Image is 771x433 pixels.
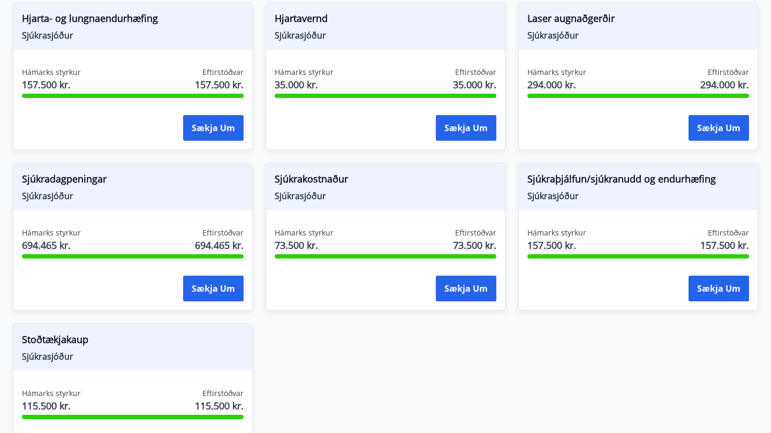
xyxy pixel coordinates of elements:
[527,29,749,41] span: Sjúkrasjóður
[22,351,244,362] span: Sjúkrasjóður
[22,78,81,92] span: 157.500 kr.
[22,190,244,202] span: Sjúkrasjóður
[202,227,244,238] span: Eftirstöðvar
[22,332,244,351] span: Stoðtækjakaup
[453,78,496,92] span: 35.000 kr.
[708,67,749,78] span: Eftirstöðvar
[22,227,81,238] span: Hámarks styrkur
[22,11,244,29] span: Hjarta- og lungnaendurhæfing
[455,227,496,238] span: Eftirstöðvar
[275,29,496,41] span: Sjúkrasjóður
[689,115,749,141] button: Sækja um
[527,67,586,78] span: Hámarks styrkur
[689,276,749,301] button: Sækja um
[700,78,749,92] span: 294.000 kr.
[455,67,496,78] span: Eftirstöðvar
[195,238,244,252] span: 694.465 kr.
[275,238,334,252] span: 73.500 kr.
[22,172,244,190] span: Sjúkradagpeningar
[202,388,244,399] span: Eftirstöðvar
[527,238,586,252] span: 157.500 kr.
[275,172,496,190] span: Sjúkrakostnaður
[22,399,81,413] span: 115.500 kr.
[22,388,81,399] span: Hámarks styrkur
[527,227,586,238] span: Hámarks styrkur
[527,172,749,190] span: Sjúkraþjálfun/sjúkranudd og endurhæfing
[22,238,81,252] span: 694.465 kr.
[275,11,496,29] span: Hjartavernd
[195,78,244,92] span: 157.500 kr.
[275,227,334,238] span: Hámarks styrkur
[22,67,81,78] span: Hámarks styrkur
[183,115,244,141] button: Sækja um
[183,276,244,301] button: Sækja um
[275,67,334,78] span: Hámarks styrkur
[436,276,496,301] button: Sækja um
[453,238,496,252] span: 73.500 kr.
[22,29,244,41] span: Sjúkrasjóður
[527,11,749,29] span: Laser augnaðgerðir
[436,115,496,141] button: Sækja um
[202,67,244,78] span: Eftirstöðvar
[700,238,749,252] span: 157.500 kr.
[275,190,496,202] span: Sjúkrasjóður
[527,190,749,202] span: Sjúkrasjóður
[195,399,244,413] span: 115.500 kr.
[275,78,334,92] span: 35.000 kr.
[708,227,749,238] span: Eftirstöðvar
[527,78,586,92] span: 294.000 kr.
